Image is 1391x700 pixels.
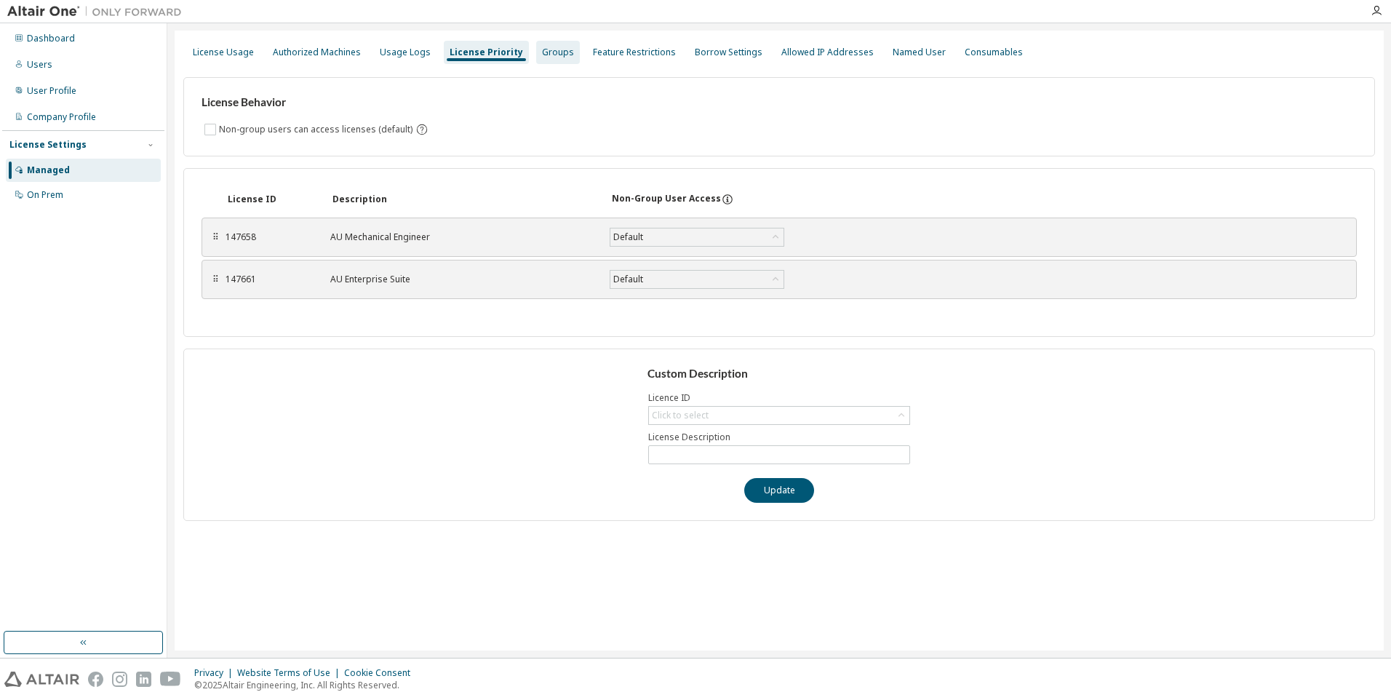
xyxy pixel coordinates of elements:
[202,95,426,110] h3: License Behavior
[226,231,313,243] div: 147658
[542,47,574,58] div: Groups
[610,271,784,288] div: Default
[648,431,910,443] label: License Description
[611,229,645,245] div: Default
[273,47,361,58] div: Authorized Machines
[27,59,52,71] div: Users
[380,47,431,58] div: Usage Logs
[344,667,419,679] div: Cookie Consent
[237,667,344,679] div: Website Terms of Use
[27,111,96,123] div: Company Profile
[893,47,946,58] div: Named User
[219,121,415,138] label: Non-group users can access licenses (default)
[593,47,676,58] div: Feature Restrictions
[332,194,594,205] div: Description
[160,672,181,687] img: youtube.svg
[9,139,87,151] div: License Settings
[226,274,313,285] div: 147661
[194,679,419,691] p: © 2025 Altair Engineering, Inc. All Rights Reserved.
[648,392,910,404] label: Licence ID
[211,274,220,285] div: ⠿
[610,228,784,246] div: Default
[415,123,429,136] svg: By default any user not assigned to any group can access any license. Turn this setting off to di...
[194,667,237,679] div: Privacy
[330,231,592,243] div: AU Mechanical Engineer
[136,672,151,687] img: linkedin.svg
[4,672,79,687] img: altair_logo.svg
[612,193,721,206] div: Non-Group User Access
[7,4,189,19] img: Altair One
[450,47,523,58] div: License Priority
[27,33,75,44] div: Dashboard
[330,274,592,285] div: AU Enterprise Suite
[652,410,709,421] div: Click to select
[27,189,63,201] div: On Prem
[611,271,645,287] div: Default
[647,367,912,381] h3: Custom Description
[744,478,814,503] button: Update
[649,407,909,424] div: Click to select
[88,672,103,687] img: facebook.svg
[27,164,70,176] div: Managed
[27,85,76,97] div: User Profile
[695,47,762,58] div: Borrow Settings
[228,194,315,205] div: License ID
[965,47,1023,58] div: Consumables
[781,47,874,58] div: Allowed IP Addresses
[112,672,127,687] img: instagram.svg
[193,47,254,58] div: License Usage
[211,231,220,243] div: ⠿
